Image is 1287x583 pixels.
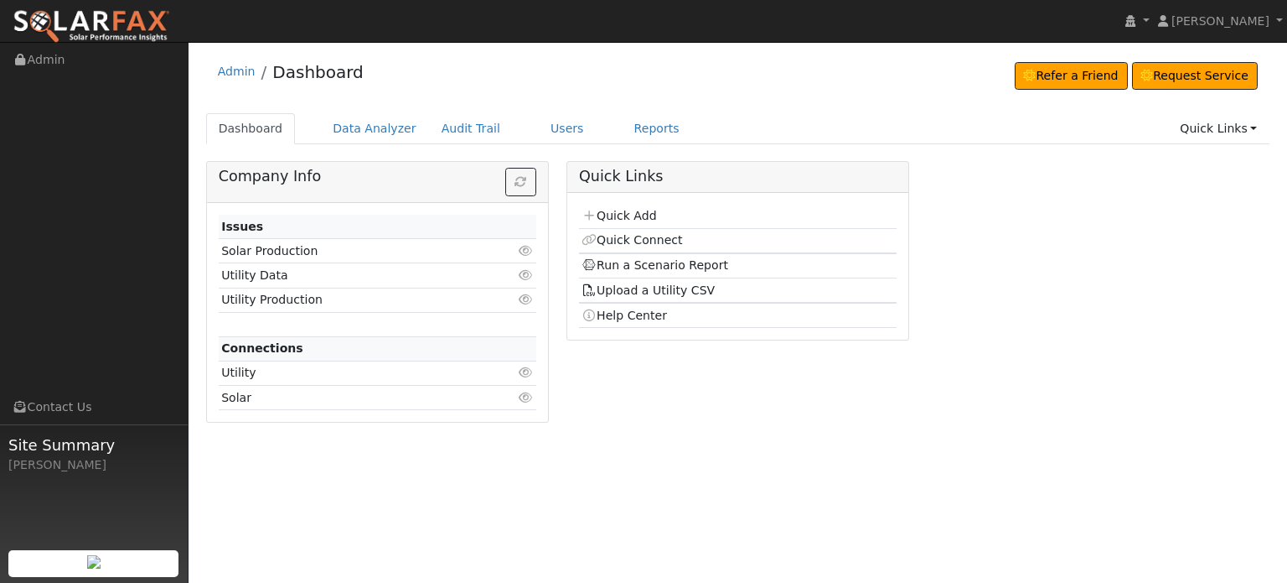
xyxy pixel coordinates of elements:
[219,288,485,312] td: Utility Production
[581,284,715,297] a: Upload a Utility CSV
[219,168,536,185] h5: Company Info
[219,239,485,263] td: Solar Production
[581,258,728,272] a: Run a Scenario Report
[519,269,534,281] i: Click to view
[519,294,534,305] i: Click to view
[1171,14,1269,28] span: [PERSON_NAME]
[219,361,485,385] td: Utility
[87,555,101,569] img: retrieve
[622,113,692,144] a: Reports
[1015,62,1128,91] a: Refer a Friend
[221,341,303,355] strong: Connections
[429,113,513,144] a: Audit Trail
[581,309,667,322] a: Help Center
[272,62,364,82] a: Dashboard
[581,233,682,247] a: Quick Connect
[13,9,170,44] img: SolarFax
[219,263,485,288] td: Utility Data
[579,168,897,185] h5: Quick Links
[519,367,534,378] i: Click to view
[538,113,597,144] a: Users
[218,65,256,78] a: Admin
[320,113,429,144] a: Data Analyzer
[8,456,179,474] div: [PERSON_NAME]
[219,386,485,410] td: Solar
[221,220,263,233] strong: Issues
[8,434,179,456] span: Site Summary
[1167,113,1269,144] a: Quick Links
[1132,62,1259,91] a: Request Service
[206,113,296,144] a: Dashboard
[581,209,656,222] a: Quick Add
[519,392,534,403] i: Click to view
[519,245,534,257] i: Click to view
